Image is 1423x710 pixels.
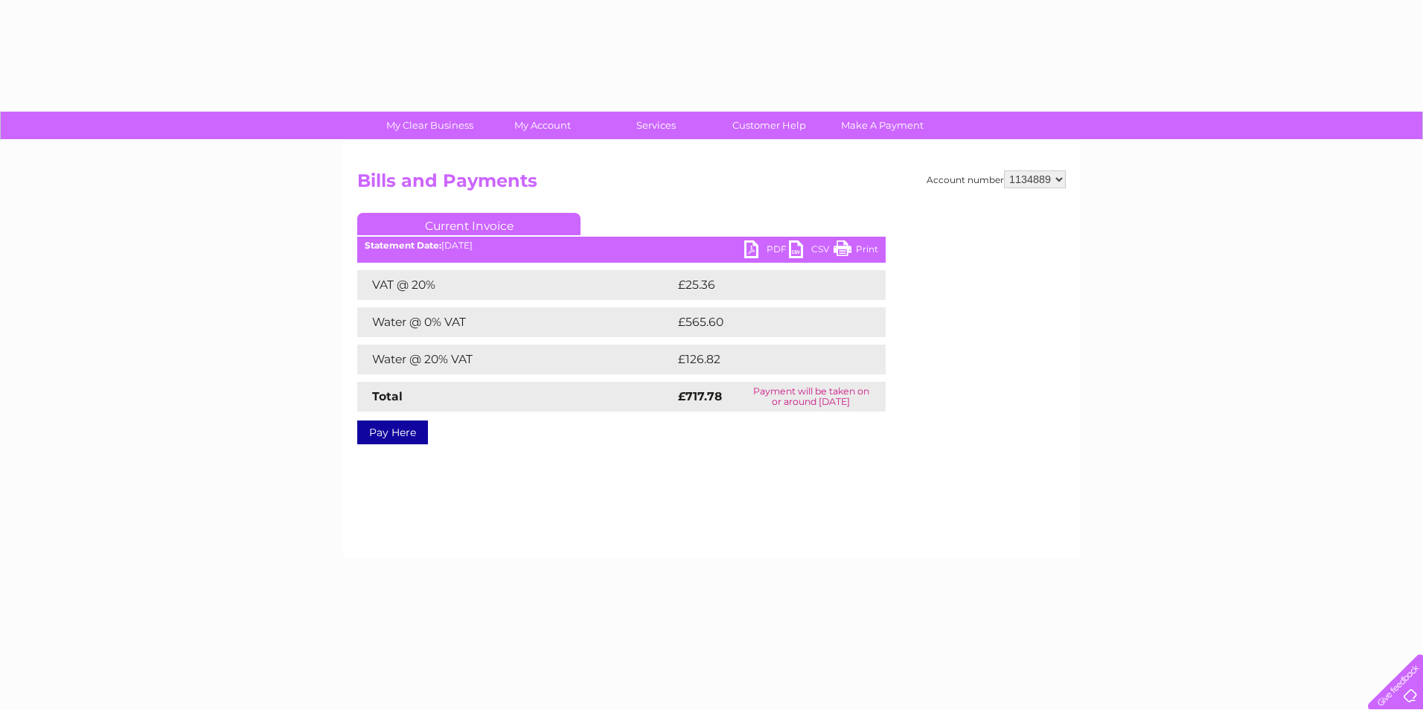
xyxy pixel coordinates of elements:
[357,420,428,444] a: Pay Here
[834,240,878,262] a: Print
[357,213,581,235] a: Current Invoice
[357,240,886,251] div: [DATE]
[372,389,403,403] strong: Total
[678,389,722,403] strong: £717.78
[927,170,1066,188] div: Account number
[744,240,789,262] a: PDF
[357,270,674,300] td: VAT @ 20%
[674,270,855,300] td: £25.36
[357,345,674,374] td: Water @ 20% VAT
[357,170,1066,199] h2: Bills and Payments
[357,307,674,337] td: Water @ 0% VAT
[674,345,858,374] td: £126.82
[482,112,604,139] a: My Account
[708,112,831,139] a: Customer Help
[595,112,717,139] a: Services
[789,240,834,262] a: CSV
[368,112,491,139] a: My Clear Business
[365,240,441,251] b: Statement Date:
[674,307,860,337] td: £565.60
[821,112,944,139] a: Make A Payment
[736,382,886,412] td: Payment will be taken on or around [DATE]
